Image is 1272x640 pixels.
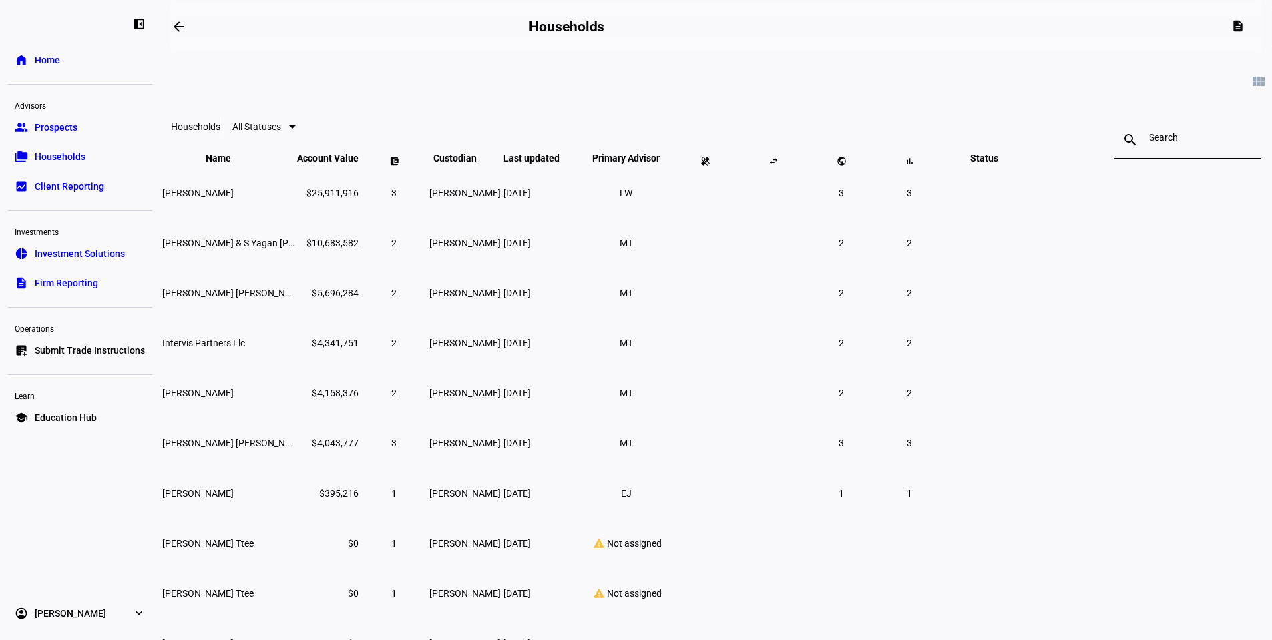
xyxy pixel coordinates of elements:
span: 3 [839,438,844,448]
eth-mat-symbol: folder_copy [15,150,28,164]
span: [PERSON_NAME] [429,588,501,599]
span: 1 [391,538,397,549]
span: 2 [907,288,912,298]
li: MT [614,281,638,305]
a: descriptionFirm Reporting [8,270,152,296]
span: Christopher H Kohlhardt [162,188,234,198]
eth-mat-symbol: school [15,411,28,424]
span: 2 [907,238,912,248]
span: Marlene B Grossman Ttee [162,538,254,549]
span: Education Hub [35,411,97,424]
span: 2 [391,388,397,398]
div: Learn [8,386,152,404]
div: Not assigned [582,587,670,599]
eth-mat-symbol: pie_chart [15,247,28,260]
span: 2 [907,388,912,398]
span: [PERSON_NAME] [429,238,501,248]
span: [DATE] [503,338,531,348]
span: [DATE] [503,438,531,448]
span: Intervis Partners Llc [162,338,245,348]
li: EJ [614,481,638,505]
td: $0 [296,569,359,617]
span: Primary Advisor [582,153,670,164]
span: Custodian [433,153,497,164]
span: [PERSON_NAME] [429,438,501,448]
span: Last updated [503,153,580,164]
a: bid_landscapeClient Reporting [8,173,152,200]
span: [DATE] [503,188,531,198]
span: [DATE] [503,538,531,549]
span: Status [960,153,1008,164]
div: Operations [8,318,152,337]
span: 1 [391,588,397,599]
eth-mat-symbol: account_circle [15,607,28,620]
span: [DATE] [503,238,531,248]
span: [PERSON_NAME] [429,188,501,198]
span: Client Reporting [35,180,104,193]
span: 2 [839,238,844,248]
mat-icon: warning [591,537,607,549]
span: 2 [839,288,844,298]
span: [DATE] [503,288,531,298]
span: [PERSON_NAME] [429,288,501,298]
span: 2 [907,338,912,348]
span: [PERSON_NAME] [429,538,501,549]
span: 3 [391,188,397,198]
span: Home [35,53,60,67]
span: [PERSON_NAME] [429,488,501,499]
span: Sam Droste Yagan Ttee [162,288,307,298]
li: MT [614,381,638,405]
td: $5,696,284 [296,268,359,317]
eth-mat-symbol: home [15,53,28,67]
li: MT [614,331,638,355]
span: 3 [839,188,844,198]
td: $4,158,376 [296,368,359,417]
span: Submit Trade Instructions [35,344,145,357]
eth-mat-symbol: description [15,276,28,290]
span: All Statuses [232,121,281,132]
input: Search [1149,132,1227,143]
h2: Households [529,19,604,35]
span: 2 [839,338,844,348]
td: $4,341,751 [296,318,359,367]
span: 2 [391,338,397,348]
a: pie_chartInvestment Solutions [8,240,152,267]
span: [DATE] [503,588,531,599]
span: Sam Droste Yagan Ttee [162,438,307,448]
a: groupProspects [8,114,152,141]
span: Investment Solutions [35,247,125,260]
a: homeHome [8,47,152,73]
eth-mat-symbol: group [15,121,28,134]
span: [DATE] [503,388,531,398]
span: Jessica Droste Yagan [162,388,234,398]
li: MT [614,231,638,255]
div: Not assigned [582,537,670,549]
span: Firm Reporting [35,276,98,290]
span: 2 [391,288,397,298]
span: 3 [907,438,912,448]
span: 3 [907,188,912,198]
span: J Yagan & S Yagan Ttee [162,238,351,248]
span: 1 [907,488,912,499]
span: Marlene B Grossman Ttee [162,588,254,599]
td: $395,216 [296,468,359,517]
div: Advisors [8,95,152,114]
span: 1 [391,488,397,499]
span: Justina Lai [162,488,234,499]
span: Households [35,150,85,164]
span: [PERSON_NAME] [429,388,501,398]
span: Account Value [297,153,359,164]
span: [DATE] [503,488,531,499]
span: Prospects [35,121,77,134]
div: Investments [8,222,152,240]
eth-mat-symbol: left_panel_close [132,17,146,31]
td: $25,911,916 [296,168,359,217]
span: 3 [391,438,397,448]
eth-mat-symbol: expand_more [132,607,146,620]
td: $10,683,582 [296,218,359,267]
mat-icon: arrow_backwards [171,19,187,35]
span: Name [206,153,251,164]
span: [PERSON_NAME] [429,338,501,348]
td: $4,043,777 [296,418,359,467]
mat-icon: description [1231,19,1245,33]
